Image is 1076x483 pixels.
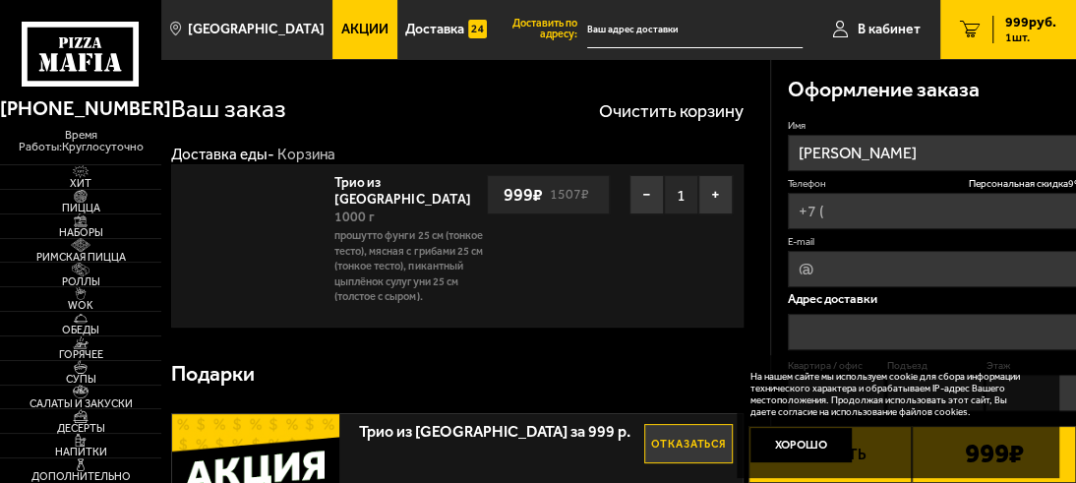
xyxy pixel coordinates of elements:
button: − [629,175,664,214]
span: Акции [341,23,389,36]
a: Трио из [GEOGRAPHIC_DATA] [334,169,487,207]
span: 1000 г [334,209,375,225]
span: [GEOGRAPHIC_DATA] [188,23,325,36]
span: Трио из [GEOGRAPHIC_DATA] за 999 р. [359,414,644,440]
button: + [698,175,733,214]
span: 999 руб. [1005,16,1056,30]
span: 1 [664,175,698,214]
span: В кабинет [858,23,921,36]
div: Корзина [277,145,335,164]
p: На нашем сайте мы используем cookie для сбора информации технического характера и обрабатываем IP... [750,371,1034,417]
span: Доставить по адресу: [496,19,587,40]
h1: Ваш заказ [171,96,286,122]
s: 1507 ₽ [547,188,599,202]
h3: Подарки [171,363,255,384]
button: Отказаться [644,424,733,463]
button: Очистить корзину [599,102,744,120]
span: Санкт-Петербург, Трамвайный проспект, 13к2 [587,12,803,48]
span: Доставка [405,23,464,36]
strong: 999 ₽ [498,176,547,213]
img: 15daf4d41897b9f0e9f617042186c801.svg [468,17,487,42]
input: Ваш адрес доставки [587,12,803,48]
a: Доставка еды- [171,146,274,163]
p: Прошутто Фунги 25 см (тонкое тесто), Мясная с грибами 25 см (тонкое тесто), Пикантный цыплёнок су... [334,228,487,304]
button: Хорошо [750,428,852,461]
h3: Оформление заказа [788,79,980,99]
span: 1 шт. [1005,31,1056,43]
